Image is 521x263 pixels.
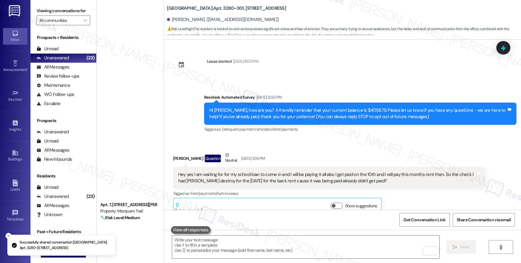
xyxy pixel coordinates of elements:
[460,244,469,250] span: Send
[173,189,485,198] div: Tagged as:
[27,67,28,71] span: •
[399,213,449,227] button: Get Conversation Link
[100,215,140,220] strong: 🔧 Risk Level: Medium
[22,96,23,101] span: •
[222,127,272,132] span: Delinquent payment reminders ,
[190,191,216,196] span: Rent/payments ,
[5,233,12,239] button: Close toast
[216,191,238,196] span: Rent increase
[207,58,232,65] div: Lease started
[37,202,69,209] div: All Messages
[3,237,27,254] a: Account
[100,208,157,214] div: Property: Marquam Trail
[37,156,72,163] div: New Inbounds
[30,34,96,41] div: Prospects + Residents
[30,229,96,235] div: Past + Future Residents
[37,91,74,98] div: WO Follow-ups
[39,16,80,25] input: All communities
[255,94,282,100] div: [DATE] 12:53 PM
[272,127,298,132] span: Rent/payments
[453,213,515,227] button: Share Conversation via email
[232,58,258,65] div: [DATE] 8:00 PM
[21,126,22,131] span: •
[175,203,210,214] div: Related guidelines
[37,129,69,135] div: Unanswered
[167,5,286,12] b: [GEOGRAPHIC_DATA]: Apt. 3280~301, [STREET_ADDRESS]
[37,73,79,79] div: Review follow-ups
[37,193,69,200] div: Unanswered
[167,26,193,31] strong: ⚠️ Risk Level: High
[224,152,238,165] div: Neutral
[3,178,27,194] a: Leads
[239,155,265,162] div: [DATE] 1:06 PM
[37,212,62,218] div: Unknown
[178,171,476,184] div: Hey yes I am waiting for for my school loan to come in and I will be paying it all also I get pai...
[173,152,485,167] div: [PERSON_NAME]
[37,46,58,52] div: Unread
[3,208,27,224] a: Templates •
[446,240,476,254] button: Send
[37,184,58,191] div: Unread
[3,148,27,164] a: Buildings
[100,202,157,208] div: Apt. 7, [STREET_ADDRESS][PERSON_NAME]
[37,82,70,89] div: Maintenance
[30,117,96,124] div: Prospects
[3,118,27,134] a: Insights •
[9,5,21,16] img: ResiDesk Logo
[85,192,96,201] div: (23)
[205,155,221,162] div: Question
[204,94,516,103] div: Residesk Automated Survey
[345,203,377,209] label: Show suggestions
[85,53,96,63] div: (23)
[453,245,457,250] i: 
[167,26,521,39] span: : The resident is behind on rent and expresses significant stress and fear of eviction. They are ...
[37,138,58,144] div: Unread
[167,16,279,23] div: [PERSON_NAME]. ([EMAIL_ADDRESS][DOMAIN_NAME])
[30,173,96,179] div: Residents
[172,236,439,258] textarea: To enrich screen reader interactions, please activate Accessibility in Grammarly extension settings
[37,64,69,70] div: All Messages
[3,28,27,44] a: Inbox
[209,107,507,120] div: Hi [PERSON_NAME], how are you? A friendly reminder that your current balance is $4058.76. Please ...
[457,217,511,223] span: Share Conversation via email
[3,88,27,104] a: Site Visit •
[204,125,516,134] div: Tagged as:
[37,55,69,61] div: Unanswered
[23,216,24,220] span: •
[37,147,69,153] div: All Messages
[83,18,87,23] i: 
[37,6,90,16] label: Viewing conversations for
[19,240,111,251] p: Successfully shared conversation [GEOGRAPHIC_DATA]: Apt. 3280~[STREET_ADDRESS]
[403,217,445,223] span: Get Conversation Link
[37,100,60,107] div: Escalate
[498,245,503,250] i: 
